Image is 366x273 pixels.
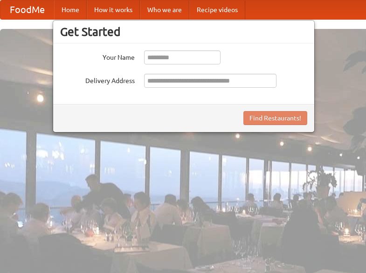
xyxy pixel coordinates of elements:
[87,0,140,19] a: How it works
[54,0,87,19] a: Home
[60,25,307,39] h3: Get Started
[0,0,54,19] a: FoodMe
[60,50,135,62] label: Your Name
[243,111,307,125] button: Find Restaurants!
[60,74,135,85] label: Delivery Address
[140,0,189,19] a: Who we are
[189,0,245,19] a: Recipe videos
